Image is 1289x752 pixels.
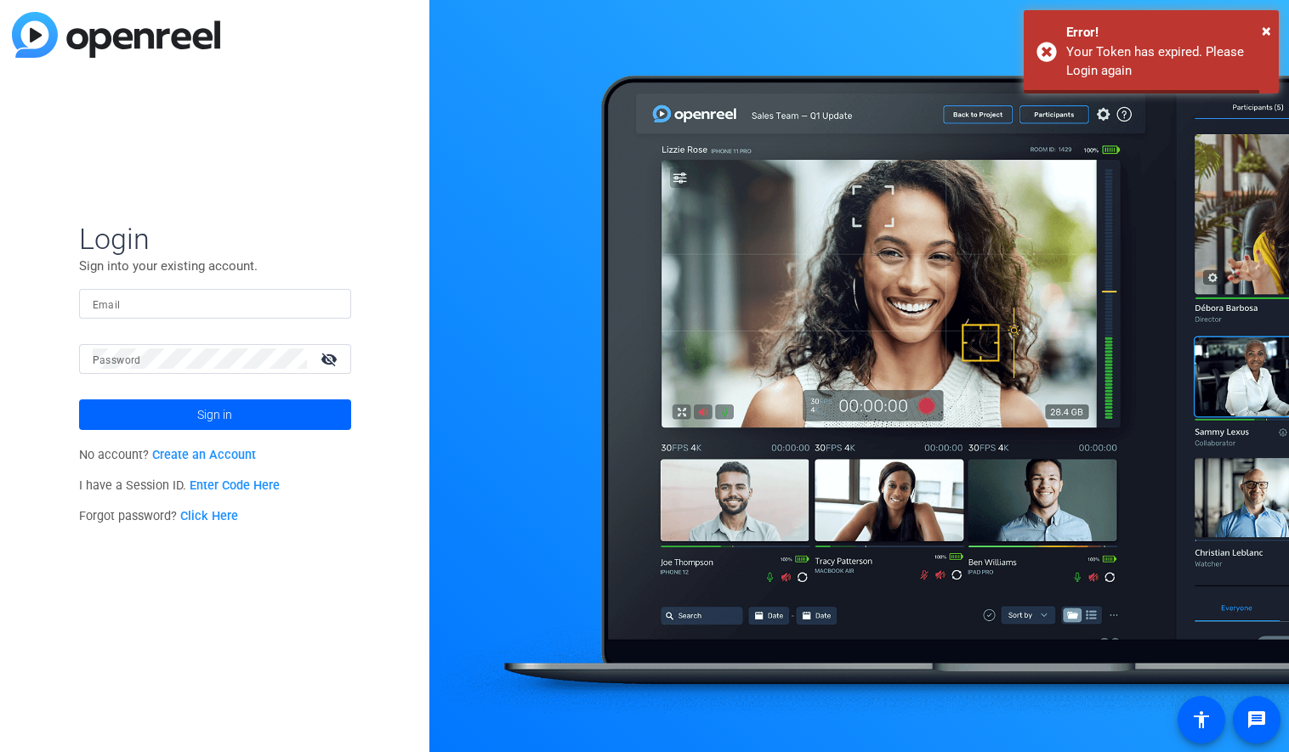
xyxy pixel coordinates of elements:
[1191,710,1212,730] mat-icon: accessibility
[93,299,121,311] mat-label: Email
[12,12,220,58] img: blue-gradient.svg
[197,393,232,436] span: Sign in
[79,399,351,430] button: Sign in
[79,509,239,523] span: Forgot password?
[1262,18,1271,43] button: Close
[1066,42,1266,81] div: Your Token has expired. Please Login again
[1066,23,1266,42] div: Error!
[310,347,351,371] mat-icon: visibility_off
[79,257,351,275] p: Sign into your existing account.
[79,448,257,462] span: No account?
[190,478,280,493] a: Enter Code Here
[1246,710,1267,730] mat-icon: message
[79,478,281,493] span: I have a Session ID.
[180,509,238,523] a: Click Here
[152,448,256,462] a: Create an Account
[79,221,351,257] span: Login
[93,293,338,314] input: Enter Email Address
[93,354,141,366] mat-label: Password
[1262,20,1271,41] span: ×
